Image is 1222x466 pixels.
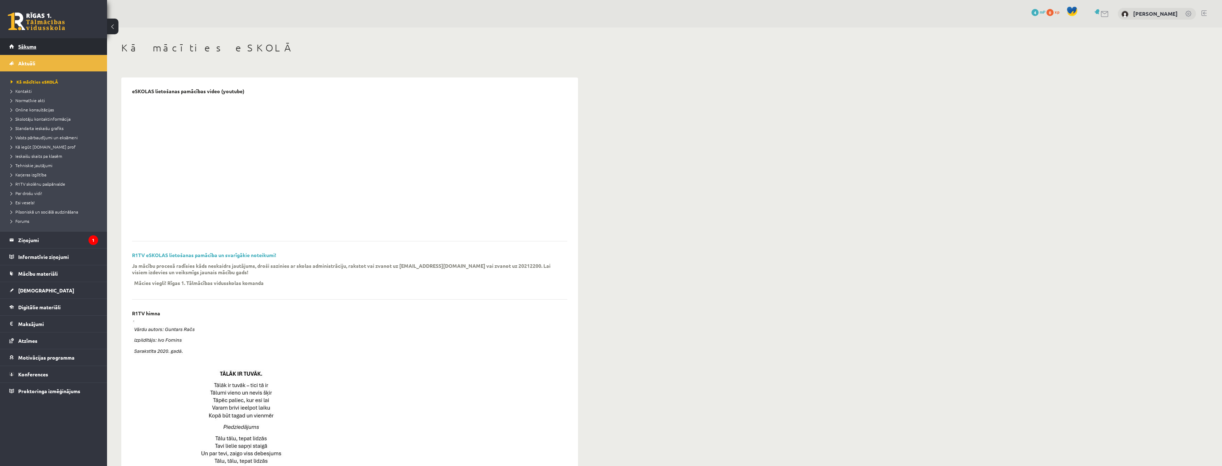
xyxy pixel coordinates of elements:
[18,232,98,248] legend: Ziņojumi
[11,144,100,150] a: Kā iegūt [DOMAIN_NAME] prof
[11,106,100,113] a: Online konsultācijas
[11,88,100,94] a: Kontakti
[9,349,98,366] a: Motivācijas programma
[11,218,100,224] a: Forums
[8,12,65,30] a: Rīgas 1. Tālmācības vidusskola
[11,116,71,122] span: Skolotāju kontaktinformācija
[18,316,98,332] legend: Maksājumi
[18,354,75,361] span: Motivācijas programma
[9,316,98,332] a: Maksājumi
[11,125,100,131] a: Standarta ieskaišu grafiks
[11,190,42,196] span: Par drošu vidi!
[9,383,98,399] a: Proktoringa izmēģinājums
[11,162,52,168] span: Tehniskie jautājumi
[132,310,160,316] p: R1TV himna
[11,190,100,196] a: Par drošu vidi!
[9,299,98,315] a: Digitālie materiāli
[9,38,98,55] a: Sākums
[88,235,98,245] i: 1
[11,200,35,205] span: Esi vesels!
[1121,11,1129,18] img: Miks Bubis
[11,218,29,224] span: Forums
[9,332,98,349] a: Atzīmes
[11,209,78,215] span: Pilsoniskā un sociālā audzināšana
[18,43,36,50] span: Sākums
[11,97,100,104] a: Normatīvie akti
[11,172,46,177] span: Karjeras izglītība
[1031,9,1045,15] a: 4 mP
[11,153,100,159] a: Ieskaišu skaits pa klasēm
[9,232,98,248] a: Ziņojumi1
[11,171,100,178] a: Karjeras izglītība
[18,304,61,310] span: Digitālie materiāli
[132,88,244,94] p: eSKOLAS lietošanas pamācības video (youtube)
[9,366,98,382] a: Konferences
[11,209,100,215] a: Pilsoniskā un sociālā audzināšana
[1055,9,1059,15] span: xp
[121,42,578,54] h1: Kā mācīties eSKOLĀ
[132,252,276,258] a: R1TV eSKOLAS lietošanas pamācība un svarīgākie noteikumi!
[11,125,64,131] span: Standarta ieskaišu grafiks
[1046,9,1063,15] a: 0 xp
[1040,9,1045,15] span: mP
[18,371,48,377] span: Konferences
[132,262,557,275] p: Ja mācību procesā radīsies kāds neskaidrs jautājums, droši sazinies ar skolas administrāciju, rak...
[11,88,32,94] span: Kontakti
[9,55,98,71] a: Aktuāli
[18,249,98,265] legend: Informatīvie ziņojumi
[9,282,98,299] a: [DEMOGRAPHIC_DATA]
[11,199,100,206] a: Esi vesels!
[11,97,45,103] span: Normatīvie akti
[11,144,76,150] span: Kā iegūt [DOMAIN_NAME] prof
[11,116,100,122] a: Skolotāju kontaktinformācija
[9,265,98,282] a: Mācību materiāli
[1031,9,1039,16] span: 4
[9,249,98,265] a: Informatīvie ziņojumi
[11,79,100,85] a: Kā mācīties eSKOLĀ
[11,162,100,169] a: Tehniskie jautājumi
[11,107,54,112] span: Online konsultācijas
[18,388,80,394] span: Proktoringa izmēģinājums
[11,153,62,159] span: Ieskaišu skaits pa klasēm
[18,337,37,344] span: Atzīmes
[11,79,58,85] span: Kā mācīties eSKOLĀ
[11,181,100,187] a: R1TV skolēnu pašpārvalde
[1046,9,1054,16] span: 0
[11,135,78,140] span: Valsts pārbaudījumi un eksāmeni
[1133,10,1178,17] a: [PERSON_NAME]
[18,287,74,294] span: [DEMOGRAPHIC_DATA]
[18,270,58,277] span: Mācību materiāli
[11,134,100,141] a: Valsts pārbaudījumi un eksāmeni
[167,280,264,286] p: Rīgas 1. Tālmācības vidusskolas komanda
[134,280,166,286] p: Mācies viegli!
[11,181,65,187] span: R1TV skolēnu pašpārvalde
[18,60,35,66] span: Aktuāli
